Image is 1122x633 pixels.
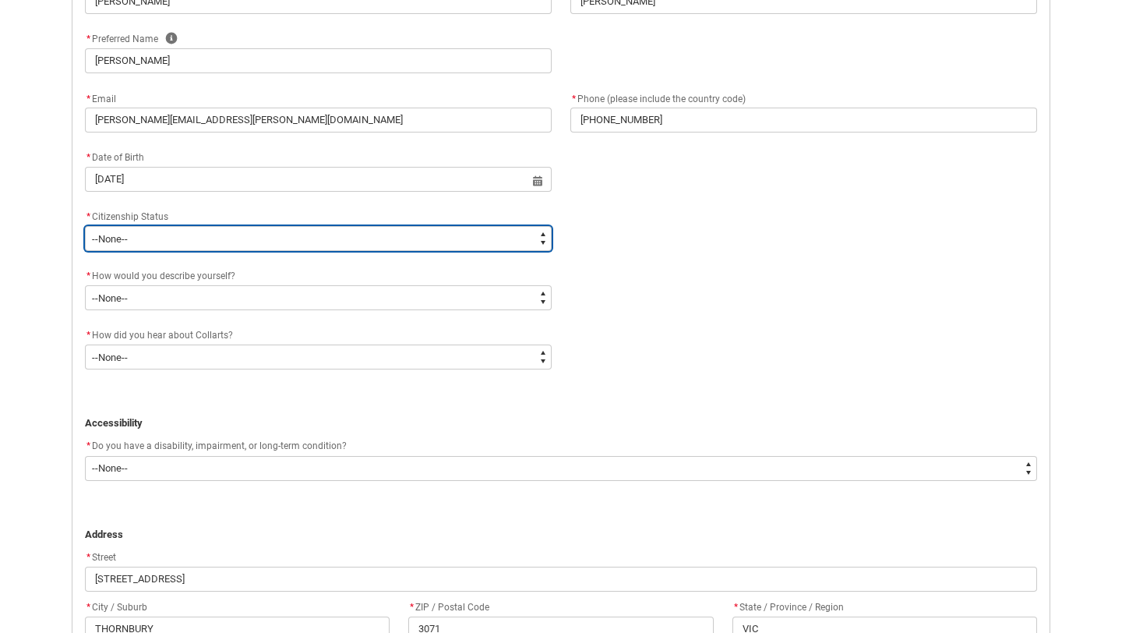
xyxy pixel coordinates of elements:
[86,330,90,341] abbr: required
[86,211,90,222] abbr: required
[570,108,1037,133] input: +61 400 000 000
[734,602,738,613] abbr: required
[85,34,158,44] span: Preferred Name
[92,211,168,222] span: Citizenship Status
[85,89,122,106] label: Email
[92,271,235,281] span: How would you describe yourself?
[86,152,90,163] abbr: required
[85,552,116,563] span: Street
[86,34,90,44] abbr: required
[86,440,90,451] abbr: required
[570,89,752,106] label: Phone (please include the country code)
[86,94,90,104] abbr: required
[92,330,233,341] span: How did you hear about Collarts?
[85,602,147,613] span: City / Suburb
[85,417,143,429] strong: Accessibility
[85,152,144,163] span: Date of Birth
[86,602,90,613] abbr: required
[85,529,123,540] strong: Address
[92,440,347,451] span: Do you have a disability, impairment, or long-term condition?
[410,602,414,613] abbr: required
[408,602,489,613] span: ZIP / Postal Code
[85,108,552,133] input: you@example.com
[86,271,90,281] abbr: required
[572,94,576,104] abbr: required
[732,602,844,613] span: State / Province / Region
[86,552,90,563] abbr: required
